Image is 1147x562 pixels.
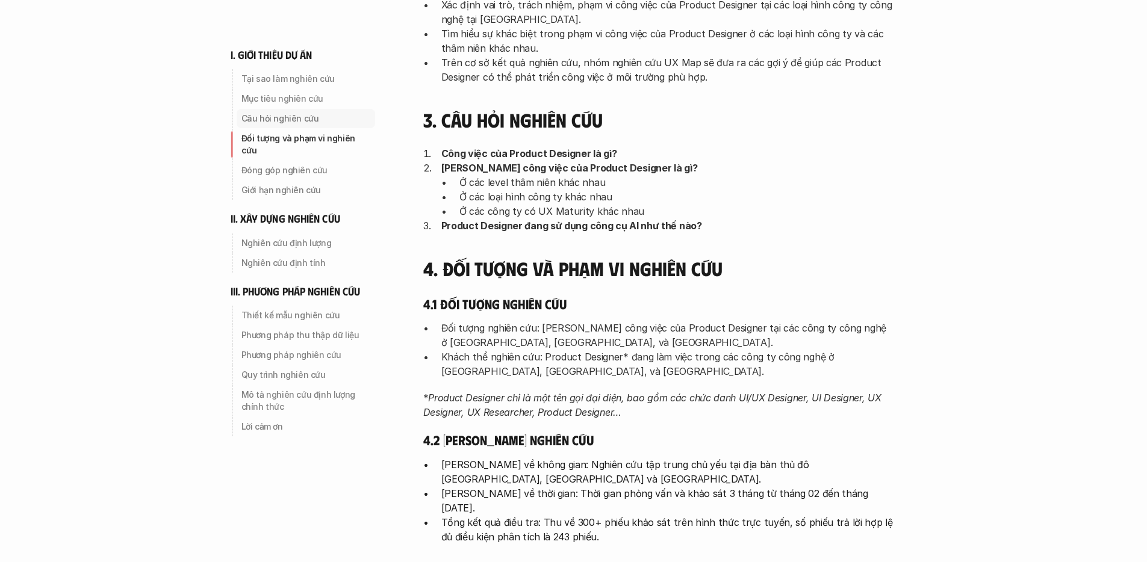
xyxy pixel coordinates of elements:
[231,417,375,436] a: Lời cảm ơn
[441,220,702,232] strong: Product Designer đang sử dụng công cụ AI như thế nào?
[441,515,893,544] p: Tổng kết quả điều tra: Thu về 300+ phiếu khảo sát trên hình thức trực tuyến, số phiếu trả lời hợp...
[241,329,370,341] p: Phương pháp thu thập dữ liệu
[231,385,375,416] a: Mô tả nghiên cứu định lượng chính thức
[241,164,370,176] p: Đóng góp nghiên cứu
[231,129,375,160] a: Đối tượng và phạm vi nghiên cứu
[241,73,370,85] p: Tại sao làm nghiên cứu
[423,257,893,280] h4: 4. Đối tượng và phạm vi nghiên cứu
[231,326,375,345] a: Phương pháp thu thập dữ liệu
[423,295,893,312] h5: 4.1 Đối tượng nghiên cứu
[231,365,375,384] a: Quy trình nghiên cứu
[441,26,893,55] p: Tìm hiểu sự khác biệt trong phạm vi công việc của Product Designer ở các loại hình công ty và các...
[441,147,617,159] strong: Công việc của Product Designer là gì?
[231,109,375,128] a: Câu hỏi nghiên cứu
[231,345,375,365] a: Phương pháp nghiên cứu
[241,369,370,381] p: Quy trình nghiên cứu
[441,457,893,486] p: [PERSON_NAME] về không gian: Nghiên cứu tập trung chủ yếu tại địa bàn thủ đô [GEOGRAPHIC_DATA], [...
[241,93,370,105] p: Mục tiêu nghiên cứu
[459,204,893,218] p: Ở các công ty có UX Maturity khác nhau
[441,162,698,174] strong: [PERSON_NAME] công việc của Product Designer là gì?
[241,389,370,413] p: Mô tả nghiên cứu định lượng chính thức
[441,486,893,515] p: [PERSON_NAME] về thời gian: Thời gian phỏng vấn và khảo sát 3 tháng từ tháng 02 đến tháng [DATE].
[231,69,375,88] a: Tại sao làm nghiên cứu
[231,181,375,200] a: Giới hạn nghiên cứu
[241,132,370,156] p: Đối tượng và phạm vi nghiên cứu
[441,321,893,350] p: Đối tượng nghiên cứu: [PERSON_NAME] công việc của Product Designer tại các công ty công nghệ ở [G...
[231,233,375,253] a: Nghiên cứu định lượng
[241,184,370,196] p: Giới hạn nghiên cứu
[241,349,370,361] p: Phương pháp nghiên cứu
[241,421,370,433] p: Lời cảm ơn
[241,257,370,269] p: Nghiên cứu định tính
[241,309,370,321] p: Thiết kế mẫu nghiên cứu
[231,306,375,325] a: Thiết kế mẫu nghiên cứu
[231,89,375,108] a: Mục tiêu nghiên cứu
[441,55,893,84] p: Trên cơ sở kết quả nghiên cứu, nhóm nghiên cứu UX Map sẽ đưa ra các gợi ý để giúp các Product Des...
[423,392,884,418] em: Product Designer chỉ là một tên gọi đại diện, bao gồm các chức danh UI/UX Designer, UI Designer, ...
[423,431,893,448] h5: 4.2 [PERSON_NAME] nghiên cứu
[231,285,361,298] h6: iii. phương pháp nghiên cứu
[231,212,340,226] h6: ii. xây dựng nghiên cứu
[441,350,893,378] p: Khách thể nghiên cứu: Product Designer* đang làm việc trong các công ty công nghệ ở [GEOGRAPHIC_D...
[231,48,312,62] h6: i. giới thiệu dự án
[241,237,370,249] p: Nghiên cứu định lượng
[423,108,893,131] h4: 3. Câu hỏi nghiên cứu
[231,161,375,180] a: Đóng góp nghiên cứu
[231,253,375,273] a: Nghiên cứu định tính
[459,190,893,204] p: Ở các loại hình công ty khác nhau
[459,175,893,190] p: Ở các level thâm niên khác nhau
[241,113,370,125] p: Câu hỏi nghiên cứu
